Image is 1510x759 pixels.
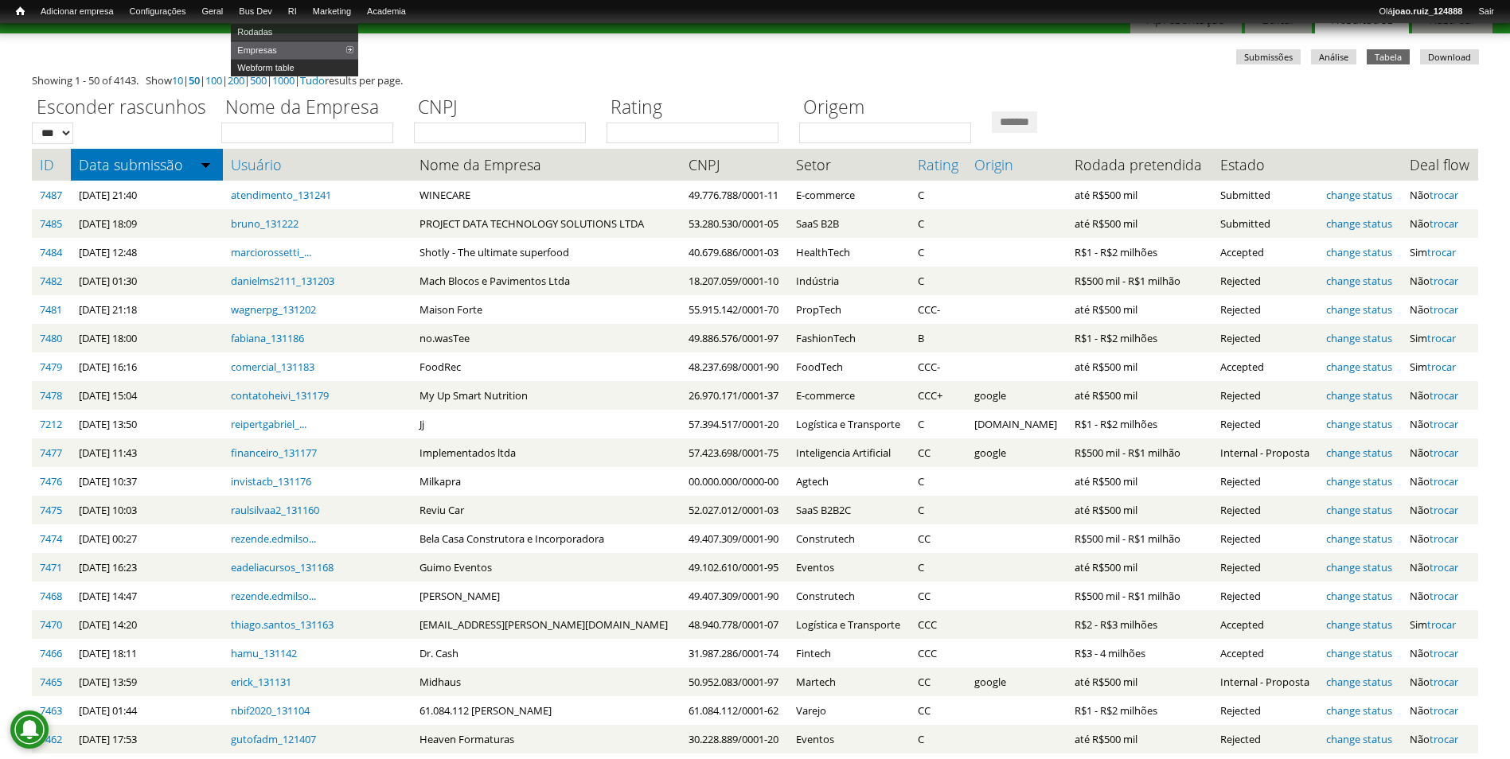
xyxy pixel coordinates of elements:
[788,438,910,467] td: Inteligencia Artificial
[412,524,680,553] td: Bela Casa Construtora e Incorporadora
[1402,496,1478,524] td: Não
[1430,417,1458,431] a: trocar
[40,675,62,689] a: 7465
[40,331,62,345] a: 7480
[910,209,967,238] td: C
[32,72,1478,88] div: Showing 1 - 50 of 4143. Show | | | | | | results per page.
[412,725,680,753] td: Heaven Formaturas
[1402,438,1478,467] td: Não
[1402,410,1478,438] td: Não
[1430,531,1458,546] a: trocar
[788,696,910,725] td: Varejo
[1067,467,1212,496] td: até R$500 mil
[172,73,183,88] a: 10
[40,446,62,460] a: 7477
[193,4,231,20] a: Geral
[1402,467,1478,496] td: Não
[1430,446,1458,460] a: trocar
[1067,295,1212,324] td: até R$500 mil
[910,553,967,582] td: C
[122,4,194,20] a: Configurações
[910,610,967,639] td: CCC
[1402,238,1478,267] td: Sim
[8,4,33,19] a: Início
[966,410,1067,438] td: [DOMAIN_NAME]
[40,474,62,488] a: 7476
[1067,324,1212,352] td: R$1 - R$2 milhões
[788,668,910,696] td: Martech
[788,381,910,410] td: E-commerce
[231,417,306,431] a: reipertgabriel_...
[412,610,680,639] td: [EMAIL_ADDRESS][PERSON_NAME][DOMAIN_NAME]
[966,668,1067,696] td: google
[412,181,680,209] td: WINECARE
[1402,267,1478,295] td: Não
[71,181,224,209] td: [DATE] 21:40
[71,725,224,753] td: [DATE] 17:53
[799,94,981,123] label: Origem
[40,617,62,632] a: 7470
[1067,610,1212,639] td: R$2 - R$3 milhões
[40,703,62,718] a: 7463
[412,352,680,381] td: FoodRec
[1326,417,1392,431] a: change status
[788,582,910,610] td: Construtech
[71,524,224,553] td: [DATE] 00:27
[79,157,216,173] a: Data submissão
[231,474,311,488] a: invistacb_131176
[1067,410,1212,438] td: R$1 - R$2 milhões
[1326,331,1392,345] a: change status
[1326,732,1392,746] a: change status
[681,410,788,438] td: 57.394.517/0001-20
[1067,668,1212,696] td: até R$500 mil
[71,324,224,352] td: [DATE] 18:00
[1067,149,1212,181] th: Rodada pretendida
[1326,446,1392,460] a: change status
[681,381,788,410] td: 26.970.171/0001-37
[910,295,967,324] td: CCC-
[1067,696,1212,725] td: R$1 - R$2 milhões
[412,324,680,352] td: no.wasTee
[681,639,788,668] td: 31.987.286/0001-74
[910,668,967,696] td: CC
[231,188,331,202] a: atendimento_131241
[1067,553,1212,582] td: até R$500 mil
[1402,668,1478,696] td: Não
[1430,474,1458,488] a: trocar
[1430,216,1458,231] a: trocar
[280,4,305,20] a: RI
[1067,524,1212,553] td: R$500 mil - R$1 milhão
[205,73,222,88] a: 100
[910,582,967,610] td: CC
[788,639,910,668] td: Fintech
[966,381,1067,410] td: google
[1326,560,1392,574] a: change status
[71,639,224,668] td: [DATE] 18:11
[1326,360,1392,374] a: change status
[305,4,359,20] a: Marketing
[681,725,788,753] td: 30.228.889/0001-20
[910,696,967,725] td: CC
[231,245,311,259] a: marciorossetti_...
[1326,216,1392,231] a: change status
[1212,610,1319,639] td: Accepted
[788,238,910,267] td: HealthTech
[788,149,910,181] th: Setor
[1402,209,1478,238] td: Não
[231,617,334,632] a: thiago.santos_131163
[412,267,680,295] td: Mach Blocos e Pavimentos Ltda
[231,388,329,403] a: contatoheivi_131179
[300,73,325,88] a: Tudo
[16,6,25,17] span: Início
[71,209,224,238] td: [DATE] 18:09
[231,646,297,660] a: hamu_131142
[40,245,62,259] a: 7484
[1430,675,1458,689] a: trocar
[231,675,291,689] a: erick_131131
[1402,725,1478,753] td: Não
[1326,188,1392,202] a: change status
[788,352,910,381] td: FoodTech
[1402,324,1478,352] td: Sim
[1430,188,1458,202] a: trocar
[71,496,224,524] td: [DATE] 10:03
